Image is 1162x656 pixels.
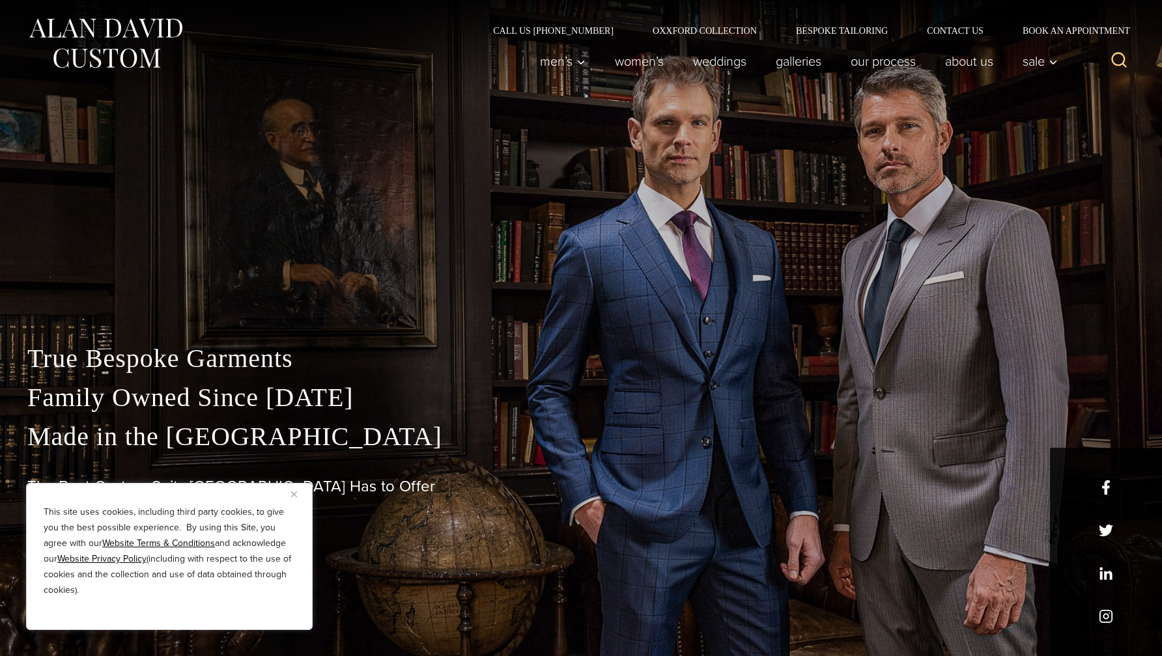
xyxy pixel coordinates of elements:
button: Close [291,486,307,502]
img: Alan David Custom [27,14,184,72]
a: About Us [931,48,1008,74]
a: Contact Us [907,26,1003,35]
a: Our Process [836,48,931,74]
a: weddings [679,48,761,74]
a: Oxxford Collection [633,26,776,35]
a: Website Terms & Conditions [102,536,215,550]
nav: Secondary Navigation [474,26,1135,35]
p: This site uses cookies, including third party cookies, to give you the best possible experience. ... [44,504,295,598]
img: Close [291,491,297,497]
nav: Primary Navigation [526,48,1065,74]
h1: The Best Custom Suits [GEOGRAPHIC_DATA] Has to Offer [27,477,1135,496]
p: True Bespoke Garments Family Owned Since [DATE] Made in the [GEOGRAPHIC_DATA] [27,339,1135,456]
span: Men’s [540,55,586,68]
a: Bespoke Tailoring [776,26,907,35]
button: View Search Form [1103,46,1135,77]
a: Women’s [601,48,679,74]
a: Website Privacy Policy [57,552,147,566]
a: Galleries [761,48,836,74]
a: Book an Appointment [1003,26,1135,35]
span: Sale [1023,55,1058,68]
a: Call Us [PHONE_NUMBER] [474,26,633,35]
